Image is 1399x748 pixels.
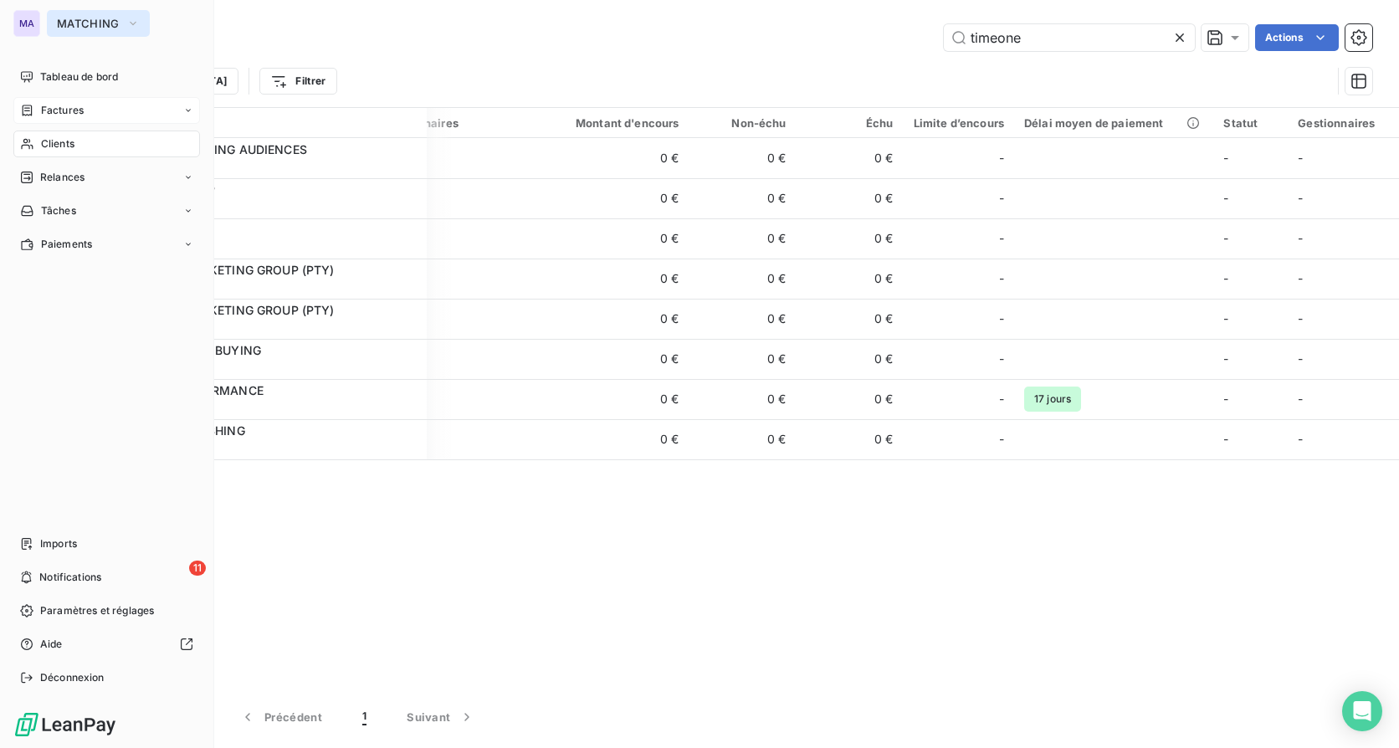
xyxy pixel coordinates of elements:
[999,431,1004,448] span: -
[1298,432,1303,446] span: -
[115,263,335,277] span: TIMEONE - MARKETING GROUP (PTY)
[689,259,797,299] td: 0 €
[387,699,495,735] button: Suivant
[115,439,417,456] span: IS-02048
[1298,231,1303,245] span: -
[1223,392,1228,406] span: -
[1223,271,1228,285] span: -
[40,670,105,685] span: Déconnexion
[1223,191,1228,205] span: -
[1298,351,1303,366] span: -
[115,158,417,175] span: IS-11730
[1223,151,1228,165] span: -
[944,24,1195,51] input: Rechercher
[115,303,335,317] span: TIMEONE - MARKETING GROUP (PTY)
[13,711,117,738] img: Logo LeanPay
[115,238,417,255] span: IS-02736
[689,138,797,178] td: 0 €
[1342,691,1382,731] div: Open Intercom Messenger
[1223,116,1278,130] div: Statut
[546,379,689,419] td: 0 €
[40,603,154,618] span: Paramètres et réglages
[1223,351,1228,366] span: -
[689,379,797,419] td: 0 €
[797,379,904,419] td: 0 €
[115,319,417,336] span: IS-04797
[115,198,417,215] span: IS-04612
[807,116,894,130] div: Échu
[546,339,689,379] td: 0 €
[546,419,689,459] td: 0 €
[40,69,118,85] span: Tableau de bord
[999,150,1004,167] span: -
[115,359,417,376] span: IS-03789
[999,230,1004,247] span: -
[382,116,536,130] div: Gestionnaires
[41,136,74,151] span: Clients
[999,190,1004,207] span: -
[189,561,206,576] span: 11
[1223,231,1228,245] span: -
[1223,432,1228,446] span: -
[999,270,1004,287] span: -
[57,17,120,30] span: MATCHING
[546,259,689,299] td: 0 €
[219,699,342,735] button: Précédent
[1255,24,1339,51] button: Actions
[1223,311,1228,325] span: -
[39,570,101,585] span: Notifications
[797,178,904,218] td: 0 €
[797,218,904,259] td: 0 €
[797,339,904,379] td: 0 €
[689,339,797,379] td: 0 €
[546,138,689,178] td: 0 €
[689,218,797,259] td: 0 €
[999,391,1004,407] span: -
[689,299,797,339] td: 0 €
[1298,191,1303,205] span: -
[689,419,797,459] td: 0 €
[259,68,336,95] button: Filtrer
[1024,387,1081,412] span: 17 jours
[689,178,797,218] td: 0 €
[115,399,417,416] span: IS-01972
[546,178,689,218] td: 0 €
[40,170,85,185] span: Relances
[914,116,1004,130] div: Limite d’encours
[342,699,387,735] button: 1
[556,116,679,130] div: Montant d'encours
[41,103,84,118] span: Factures
[362,709,366,725] span: 1
[797,138,904,178] td: 0 €
[115,279,417,295] span: IS-03957
[1298,392,1303,406] span: -
[40,536,77,551] span: Imports
[546,299,689,339] td: 0 €
[13,631,200,658] a: Aide
[999,310,1004,327] span: -
[40,637,63,652] span: Aide
[1298,311,1303,325] span: -
[41,237,92,252] span: Paiements
[797,299,904,339] td: 0 €
[1298,151,1303,165] span: -
[546,218,689,259] td: 0 €
[797,259,904,299] td: 0 €
[41,203,76,218] span: Tâches
[13,10,40,37] div: MA
[1298,271,1303,285] span: -
[1024,116,1203,130] div: Délai moyen de paiement
[1298,116,1395,130] div: Gestionnaires
[797,419,904,459] td: 0 €
[699,116,787,130] div: Non-échu
[999,351,1004,367] span: -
